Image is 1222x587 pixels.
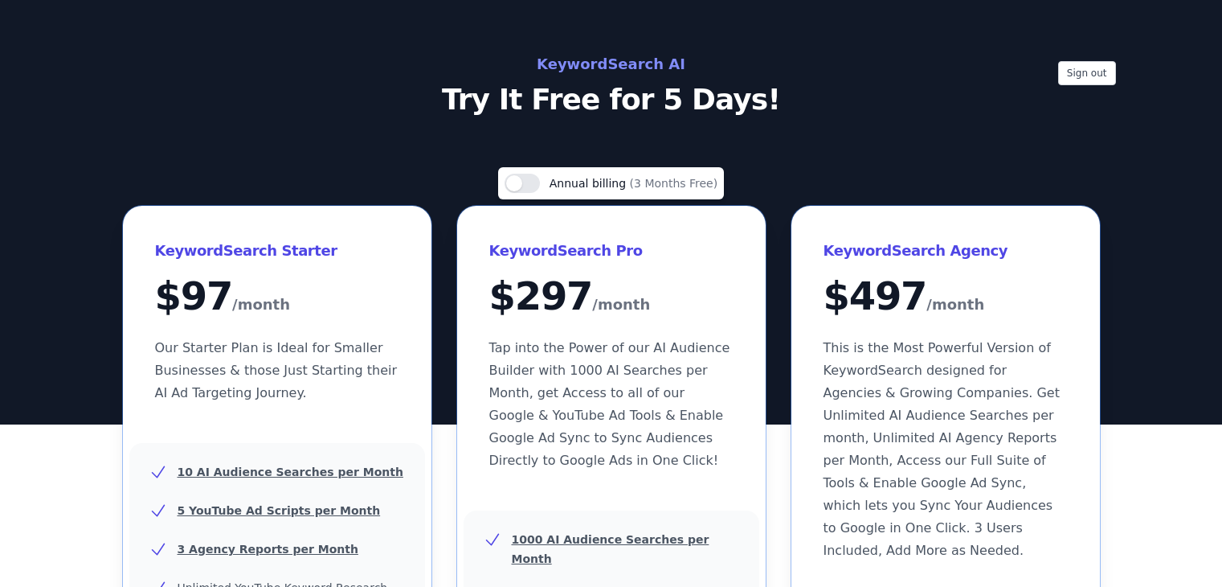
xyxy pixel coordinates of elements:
span: Tap into the Power of our AI Audience Builder with 1000 AI Searches per Month, get Access to all ... [489,340,730,468]
span: /month [592,292,650,318]
u: 5 YouTube Ad Scripts per Month [178,504,381,517]
u: 1000 AI Audience Searches per Month [512,533,709,565]
u: 3 Agency Reports per Month [178,543,358,556]
span: /month [926,292,984,318]
u: 10 AI Audience Searches per Month [178,466,403,478]
div: $ 97 [155,277,399,318]
h3: KeywordSearch Agency [824,238,1068,264]
span: (3 Months Free) [630,177,718,190]
button: Sign out [1058,61,1116,85]
div: $ 297 [489,277,734,318]
span: Our Starter Plan is Ideal for Smaller Businesses & those Just Starting their AI Ad Targeting Jour... [155,340,398,400]
span: This is the Most Powerful Version of KeywordSearch designed for Agencies & Growing Companies. Get... [824,340,1060,558]
h3: KeywordSearch Starter [155,238,399,264]
span: /month [232,292,290,318]
h2: KeywordSearch AI [251,51,971,77]
div: $ 497 [824,277,1068,318]
p: Try It Free for 5 Days! [251,84,971,116]
h3: KeywordSearch Pro [489,238,734,264]
span: Annual billing [550,177,630,190]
